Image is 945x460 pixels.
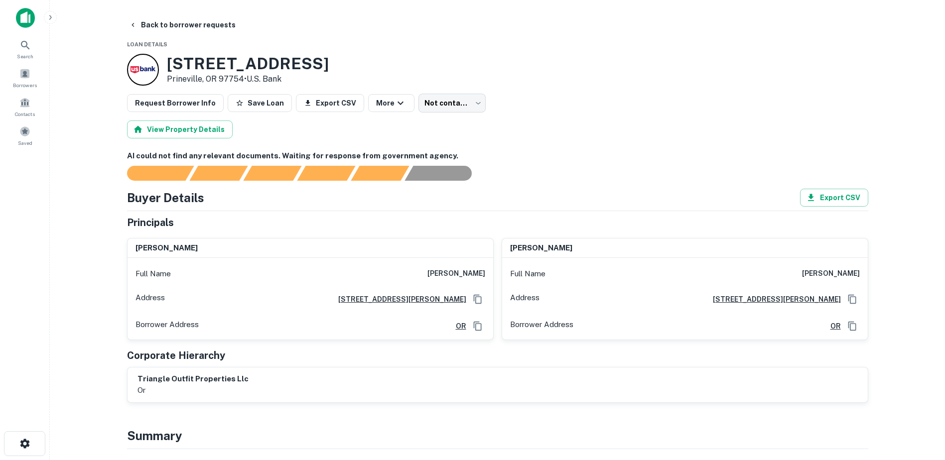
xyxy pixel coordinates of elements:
[135,292,165,307] p: Address
[127,41,167,47] span: Loan Details
[800,189,868,207] button: Export CSV
[510,319,573,334] p: Borrower Address
[448,321,466,332] a: OR
[17,52,33,60] span: Search
[845,319,860,334] button: Copy Address
[135,268,171,280] p: Full Name
[3,64,47,91] a: Borrowers
[16,8,35,28] img: capitalize-icon.png
[127,215,174,230] h5: Principals
[127,120,233,138] button: View Property Details
[135,319,199,334] p: Borrower Address
[705,294,841,305] a: [STREET_ADDRESS][PERSON_NAME]
[3,122,47,149] a: Saved
[189,166,248,181] div: Your request is received and processing...
[895,380,945,428] iframe: Chat Widget
[135,242,198,254] h6: [PERSON_NAME]
[368,94,414,112] button: More
[510,292,540,307] p: Address
[3,93,47,120] a: Contacts
[137,373,249,385] h6: triangle outfit properties llc
[127,94,224,112] button: Request Borrower Info
[137,384,249,396] p: or
[15,110,35,118] span: Contacts
[822,321,841,332] a: OR
[167,73,329,85] p: Prineville, OR 97754 •
[296,94,364,112] button: Export CSV
[167,54,329,73] h3: [STREET_ADDRESS]
[125,16,240,34] button: Back to borrower requests
[127,427,868,445] h4: Summary
[427,268,485,280] h6: [PERSON_NAME]
[470,292,485,307] button: Copy Address
[510,242,572,254] h6: [PERSON_NAME]
[127,189,204,207] h4: Buyer Details
[127,150,868,162] h6: AI could not find any relevant documents. Waiting for response from government agency.
[418,94,486,113] div: Not contacted
[247,74,281,84] a: U.s. Bank
[243,166,301,181] div: Documents found, AI parsing details...
[330,294,466,305] a: [STREET_ADDRESS][PERSON_NAME]
[351,166,409,181] div: Principals found, still searching for contact information. This may take time...
[510,268,545,280] p: Full Name
[845,292,860,307] button: Copy Address
[3,35,47,62] a: Search
[13,81,37,89] span: Borrowers
[228,94,292,112] button: Save Loan
[127,348,225,363] h5: Corporate Hierarchy
[802,268,860,280] h6: [PERSON_NAME]
[115,166,190,181] div: Sending borrower request to AI...
[470,319,485,334] button: Copy Address
[297,166,355,181] div: Principals found, AI now looking for contact information...
[405,166,484,181] div: AI fulfillment process complete.
[18,139,32,147] span: Saved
